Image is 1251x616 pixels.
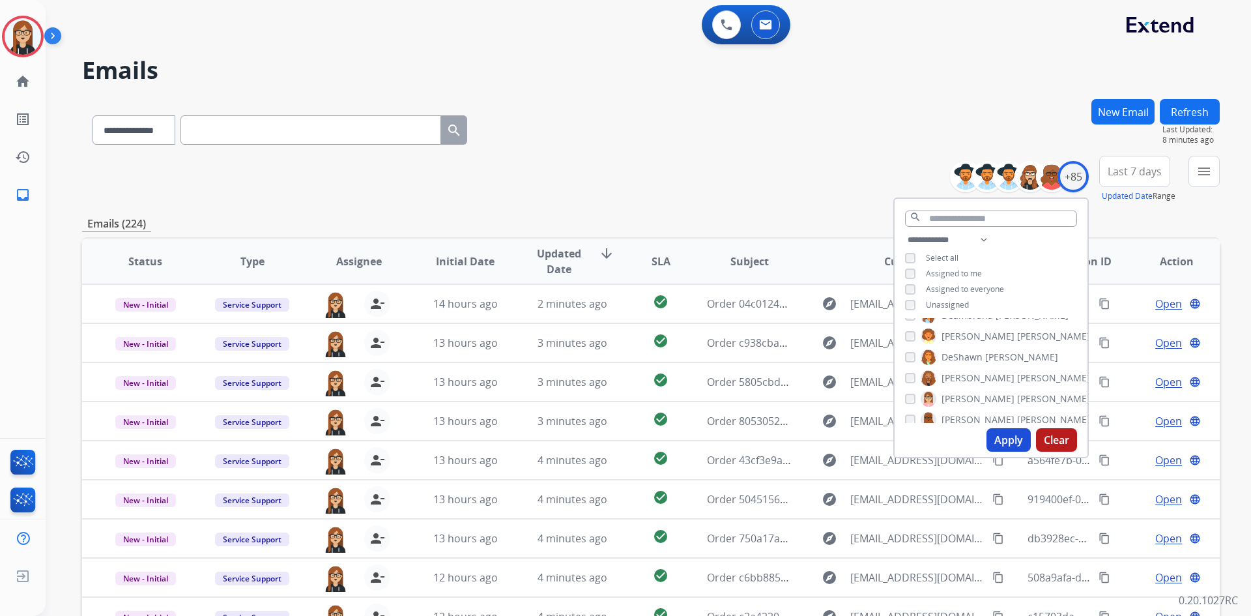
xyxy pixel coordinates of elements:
[1036,428,1077,452] button: Clear
[1189,298,1201,310] mat-icon: language
[599,246,614,261] mat-icon: arrow_downward
[1099,337,1110,349] mat-icon: content_copy
[538,453,607,467] span: 4 minutes ago
[115,493,176,507] span: New - Initial
[850,335,985,351] span: [EMAIL_ADDRESS][DOMAIN_NAME]
[707,492,798,506] span: Order 5045156552
[538,297,607,311] span: 2 minutes ago
[1028,570,1228,585] span: 508a9afa-dd6c-4db2-a73e-a8548e770208
[1028,492,1220,506] span: 919400ef-0f53-4908-946e-47a6643008f1
[323,291,349,318] img: agent-avatar
[1057,161,1089,192] div: +85
[942,372,1014,385] span: [PERSON_NAME]
[1179,593,1238,608] p: 0.20.1027RC
[1160,99,1220,125] button: Refresh
[926,252,958,263] span: Select all
[822,296,837,312] mat-icon: explore
[653,333,669,349] mat-icon: check_circle
[1189,415,1201,427] mat-icon: language
[822,452,837,468] mat-icon: explore
[910,211,921,223] mat-icon: search
[1099,572,1110,583] mat-icon: content_copy
[538,414,607,428] span: 3 minutes ago
[433,492,498,506] span: 13 hours ago
[942,351,983,364] span: DeShawn
[5,18,41,55] img: avatar
[942,330,1014,343] span: [PERSON_NAME]
[850,452,985,468] span: [EMAIL_ADDRESS][DOMAIN_NAME]
[992,493,1004,505] mat-icon: content_copy
[1017,372,1090,385] span: [PERSON_NAME]
[1155,491,1182,507] span: Open
[323,486,349,514] img: agent-avatar
[1189,493,1201,505] mat-icon: language
[538,492,607,506] span: 4 minutes ago
[926,284,1004,295] span: Assigned to everyone
[707,453,927,467] span: Order 43cf3e9a-840a-4c0a-a0f5-845ca23ffc74
[215,415,289,429] span: Service Support
[1155,531,1182,546] span: Open
[215,337,289,351] span: Service Support
[240,254,265,269] span: Type
[707,531,938,546] span: Order 750a17aa-0c5a-4822-a617-21ee0c6ec669
[992,454,1004,466] mat-icon: content_copy
[1028,453,1221,467] span: a564fe7b-0ce8-4e98-af0d-845fa81e4073
[1155,413,1182,429] span: Open
[822,531,837,546] mat-icon: explore
[986,428,1031,452] button: Apply
[1155,335,1182,351] span: Open
[369,570,385,585] mat-icon: person_remove
[850,296,985,312] span: [EMAIL_ADDRESS][DOMAIN_NAME]
[369,491,385,507] mat-icon: person_remove
[215,376,289,390] span: Service Support
[1196,164,1212,179] mat-icon: menu
[707,414,798,428] span: Order 8053052542
[1189,454,1201,466] mat-icon: language
[884,254,935,269] span: Customer
[822,374,837,390] mat-icon: explore
[15,149,31,165] mat-icon: history
[323,330,349,357] img: agent-avatar
[215,298,289,312] span: Service Support
[942,413,1014,426] span: [PERSON_NAME]
[652,254,670,269] span: SLA
[1017,330,1090,343] span: [PERSON_NAME]
[1091,99,1155,125] button: New Email
[323,408,349,435] img: agent-avatar
[538,570,607,585] span: 4 minutes ago
[822,491,837,507] mat-icon: explore
[1162,125,1220,135] span: Last Updated:
[653,372,669,388] mat-icon: check_circle
[115,337,176,351] span: New - Initial
[82,57,1220,83] h2: Emails
[822,413,837,429] mat-icon: explore
[323,447,349,475] img: agent-avatar
[1102,191,1153,201] button: Updated Date
[653,450,669,466] mat-icon: check_circle
[1155,374,1182,390] span: Open
[433,336,498,350] span: 13 hours ago
[15,74,31,89] mat-icon: home
[707,375,937,389] span: Order 5805cbdf-a7ae-42fb-98a4-03b37397aa2b
[926,268,982,279] span: Assigned to me
[1155,296,1182,312] span: Open
[850,491,985,507] span: [EMAIL_ADDRESS][DOMAIN_NAME]
[433,297,498,311] span: 14 hours ago
[215,572,289,585] span: Service Support
[433,531,498,546] span: 13 hours ago
[1113,239,1220,284] th: Action
[653,529,669,544] mat-icon: check_circle
[115,454,176,468] span: New - Initial
[115,376,176,390] span: New - Initial
[1108,169,1162,174] span: Last 7 days
[530,246,589,277] span: Updated Date
[336,254,382,269] span: Assignee
[128,254,162,269] span: Status
[992,572,1004,583] mat-icon: content_copy
[707,297,937,311] span: Order 04c01242-2e05-4550-89ae-53ee428b316f
[730,254,769,269] span: Subject
[215,533,289,546] span: Service Support
[1017,392,1090,405] span: [PERSON_NAME]
[1099,415,1110,427] mat-icon: content_copy
[1099,298,1110,310] mat-icon: content_copy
